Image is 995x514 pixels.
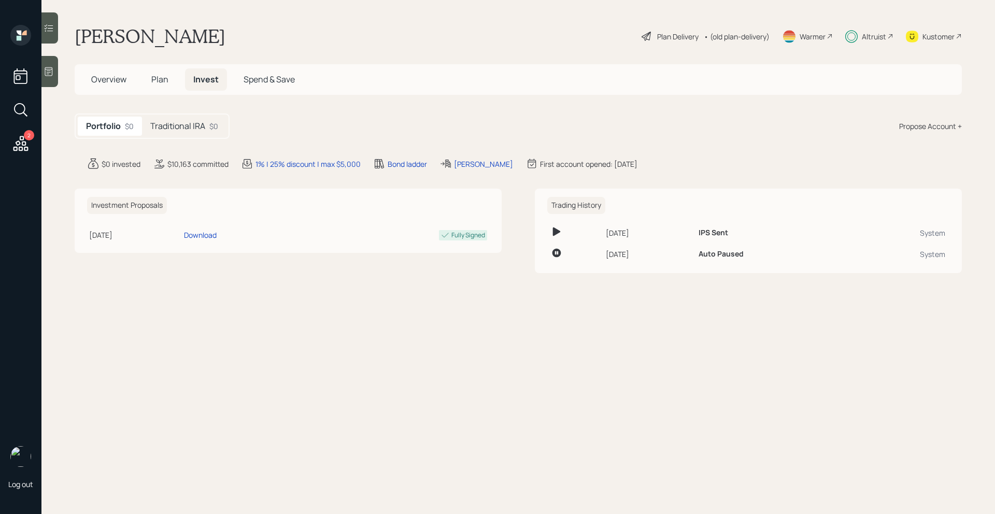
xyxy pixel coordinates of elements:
[209,121,218,132] div: $0
[244,74,295,85] span: Spend & Save
[855,249,945,260] div: System
[388,159,427,169] div: Bond ladder
[699,250,744,259] h6: Auto Paused
[150,121,205,131] h5: Traditional IRA
[540,159,637,169] div: First account opened: [DATE]
[75,25,225,48] h1: [PERSON_NAME]
[606,249,690,260] div: [DATE]
[800,31,826,42] div: Warmer
[454,159,513,169] div: [PERSON_NAME]
[922,31,955,42] div: Kustomer
[899,121,962,132] div: Propose Account +
[86,121,121,131] h5: Portfolio
[184,230,217,240] div: Download
[8,479,33,489] div: Log out
[193,74,219,85] span: Invest
[151,74,168,85] span: Plan
[606,227,690,238] div: [DATE]
[167,159,229,169] div: $10,163 committed
[87,197,167,214] h6: Investment Proposals
[24,130,34,140] div: 2
[855,227,945,238] div: System
[255,159,361,169] div: 1% | 25% discount | max $5,000
[89,230,180,240] div: [DATE]
[10,446,31,467] img: michael-russo-headshot.png
[699,229,728,237] h6: IPS Sent
[657,31,699,42] div: Plan Delivery
[547,197,605,214] h6: Trading History
[125,121,134,132] div: $0
[451,231,485,240] div: Fully Signed
[704,31,770,42] div: • (old plan-delivery)
[91,74,126,85] span: Overview
[862,31,886,42] div: Altruist
[102,159,140,169] div: $0 invested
